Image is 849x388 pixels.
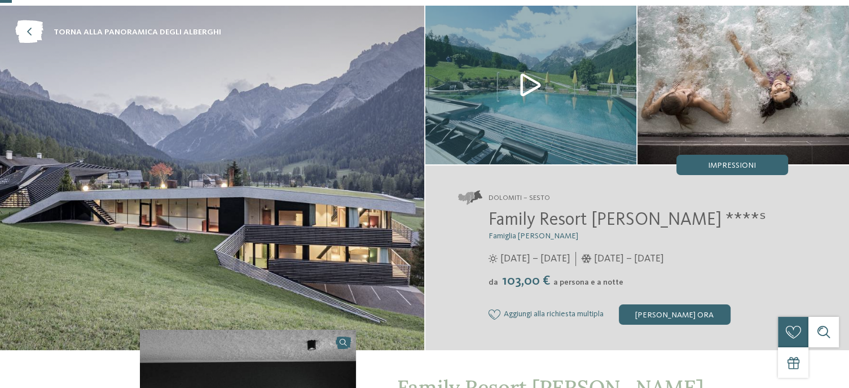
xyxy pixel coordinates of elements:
[425,6,637,164] img: Il nostro family hotel a Sesto, il vostro rifugio sulle Dolomiti.
[15,21,221,44] a: torna alla panoramica degli alberghi
[708,162,756,169] span: Impressioni
[504,310,604,319] span: Aggiungi alla richiesta multipla
[54,27,221,38] span: torna alla panoramica degli alberghi
[500,252,570,266] span: [DATE] – [DATE]
[553,278,623,286] span: a persona e a notte
[637,6,849,164] img: Il nostro family hotel a Sesto, il vostro rifugio sulle Dolomiti.
[489,193,550,203] span: Dolomiti – Sesto
[594,252,664,266] span: [DATE] – [DATE]
[581,254,592,263] i: Orari d'apertura inverno
[489,278,498,286] span: da
[489,232,578,240] span: Famiglia [PERSON_NAME]
[499,274,552,288] span: 103,00 €
[489,211,766,229] span: Family Resort [PERSON_NAME] ****ˢ
[619,304,731,325] div: [PERSON_NAME] ora
[489,254,498,263] i: Orari d'apertura estate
